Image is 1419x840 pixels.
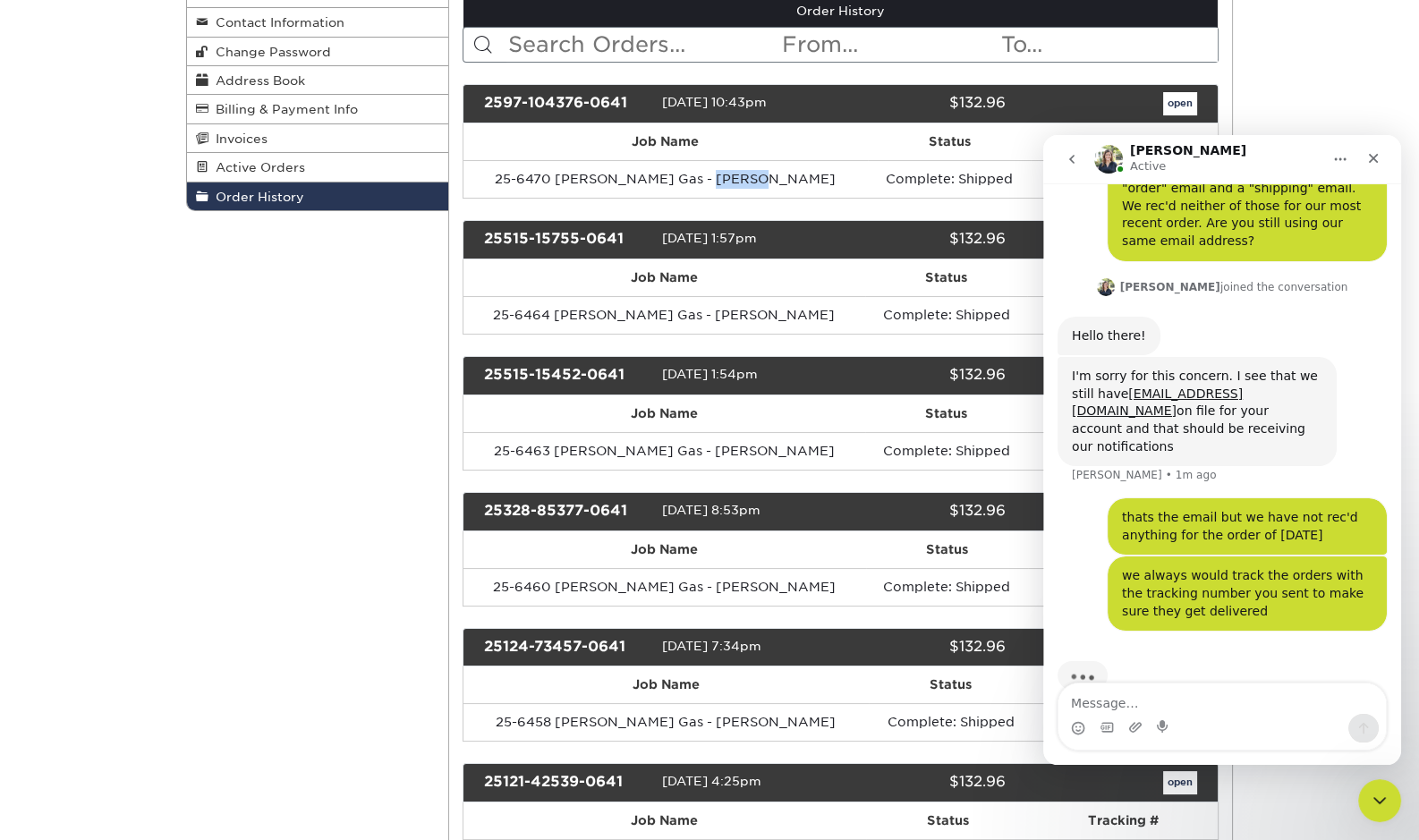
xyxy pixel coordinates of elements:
[208,102,358,116] span: Billing & Payment Info
[79,374,329,409] div: thats the email but we have not rec'd anything for the order of [DATE]
[1027,296,1218,334] td: 1Z2A47560343080169
[114,585,128,599] button: Start recording
[1163,771,1197,794] a: open
[187,95,448,123] a: Billing & Payment Info
[1029,802,1218,839] th: Tracking #
[187,8,448,37] a: Contact Information
[54,143,72,161] img: Profile image for Irene
[187,182,448,210] a: Order History
[56,585,71,599] button: Gif picker
[1033,666,1218,703] th: Tracking #
[506,28,781,62] input: Search Orders...
[1358,779,1401,822] iframe: Intercom live chat
[463,802,866,839] th: Job Name
[471,636,662,659] div: 25124-73457-0641
[471,364,662,387] div: 25515-15452-0641
[187,38,448,66] a: Change Password
[463,123,868,160] th: Job Name
[208,160,305,174] span: Active Orders
[866,802,1029,839] th: Status
[827,228,1018,251] div: $132.96
[780,28,998,62] input: From...
[14,421,344,517] div: Jeff says…
[463,568,866,606] td: 25-6460 [PERSON_NAME] Gas - [PERSON_NAME]
[29,192,103,210] div: Hello there!
[827,771,1018,794] div: $132.96
[208,190,304,204] span: Order History
[827,364,1018,387] div: $132.96
[869,703,1033,741] td: Complete: Shipped
[662,95,767,109] span: [DATE] 10:43pm
[208,132,268,146] span: Invoices
[868,160,1032,198] td: Complete: Shipped
[471,500,662,523] div: 25328-85377-0641
[463,259,866,296] th: Job Name
[463,296,866,334] td: 25-6464 [PERSON_NAME] Gas - [PERSON_NAME]
[208,15,344,30] span: Contact Information
[187,153,448,182] a: Active Orders
[187,124,448,153] a: Invoices
[14,222,344,363] div: Irene says…
[77,146,177,158] b: [PERSON_NAME]
[827,92,1018,115] div: $132.96
[29,335,173,345] div: [PERSON_NAME] • 1m ago
[865,395,1027,432] th: Status
[463,395,865,432] th: Job Name
[1043,135,1401,765] iframe: Intercom live chat
[14,363,344,421] div: Jeff says…
[827,636,1018,659] div: $132.96
[77,144,305,160] div: joined the conversation
[1027,432,1218,470] td: 1Z2A47560343080150
[662,231,757,245] span: [DATE] 1:57pm
[662,639,761,653] span: [DATE] 7:34pm
[187,66,448,95] a: Address Book
[1033,703,1218,741] td: 1Z2A47560341931378
[29,233,279,320] div: I'm sorry for this concern. I see that we still have on file for your account and that should be ...
[64,421,344,496] div: we always would track the orders with the tracking number you sent to make sure they get delivered
[1027,259,1218,296] th: Tracking #
[1027,395,1218,432] th: Tracking #
[463,160,868,198] td: 25-6470 [PERSON_NAME] Gas - [PERSON_NAME]
[305,579,336,607] button: Send a message…
[471,228,662,251] div: 25515-15755-0641
[866,568,1028,606] td: Complete: Shipped
[14,182,344,223] div: Irene says…
[15,548,343,579] textarea: Message…
[79,10,329,115] div: we are not receiving any emails from you like we used to. We always rec'd an "order" email and a ...
[1163,92,1197,115] a: open
[208,45,331,59] span: Change Password
[64,363,344,420] div: thats the email but we have not rec'd anything for the order of [DATE]
[14,182,117,221] div: Hello there!
[662,775,761,789] span: [DATE] 4:25pm
[14,525,64,556] img: Typing
[662,503,760,517] span: [DATE] 8:53pm
[463,531,866,568] th: Job Name
[865,296,1027,334] td: Complete: Shipped
[463,432,865,470] td: 25-6463 [PERSON_NAME] Gas - [PERSON_NAME]
[866,531,1028,568] th: Status
[463,666,869,703] th: Job Name
[868,123,1032,160] th: Status
[869,666,1033,703] th: Status
[28,586,42,600] button: Emoji picker
[14,140,344,182] div: Irene says…
[471,771,662,794] div: 25121-42539-0641
[208,73,305,88] span: Address Book
[1028,531,1218,568] th: Tracking #
[463,703,869,741] td: 25-6458 [PERSON_NAME] Gas - [PERSON_NAME]
[14,222,293,331] div: I'm sorry for this concern. I see that we still have[EMAIL_ADDRESS][DOMAIN_NAME]on file for your ...
[999,28,1218,62] input: To...
[85,585,99,599] button: Upload attachment
[865,432,1027,470] td: Complete: Shipped
[865,259,1027,296] th: Status
[662,367,758,381] span: [DATE] 1:54pm
[79,432,329,485] div: we always would track the orders with the tracking number you sent to make sure they get delivered
[471,92,662,115] div: 2597-104376-0641
[1028,568,1218,606] td: 1Z2A47560342593465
